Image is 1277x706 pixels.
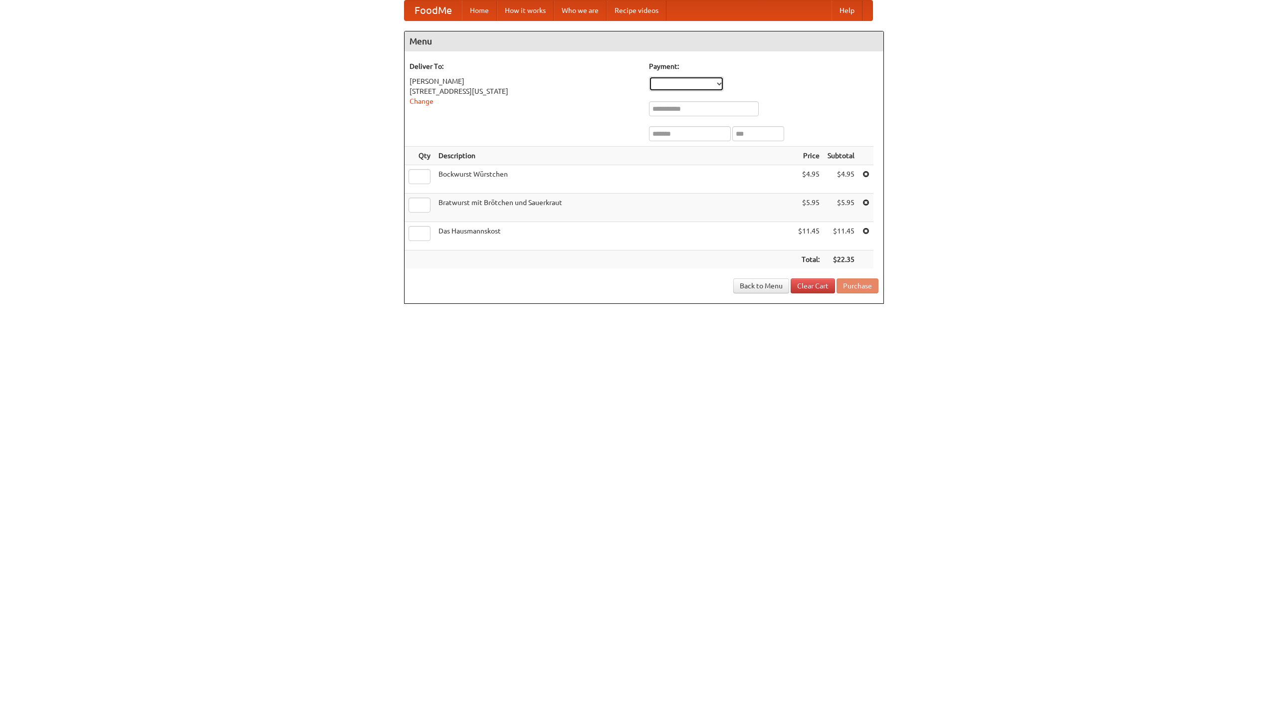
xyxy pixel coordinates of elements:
[794,147,824,165] th: Price
[554,0,607,20] a: Who we are
[405,147,434,165] th: Qty
[497,0,554,20] a: How it works
[410,76,639,86] div: [PERSON_NAME]
[733,278,789,293] a: Back to Menu
[434,222,794,250] td: Das Hausmannskost
[607,0,666,20] a: Recipe videos
[824,194,858,222] td: $5.95
[434,165,794,194] td: Bockwurst Würstchen
[410,97,433,105] a: Change
[794,222,824,250] td: $11.45
[410,61,639,71] h5: Deliver To:
[794,250,824,269] th: Total:
[794,194,824,222] td: $5.95
[794,165,824,194] td: $4.95
[791,278,835,293] a: Clear Cart
[405,0,462,20] a: FoodMe
[434,194,794,222] td: Bratwurst mit Brötchen und Sauerkraut
[410,86,639,96] div: [STREET_ADDRESS][US_STATE]
[462,0,497,20] a: Home
[405,31,883,51] h4: Menu
[824,147,858,165] th: Subtotal
[434,147,794,165] th: Description
[824,250,858,269] th: $22.35
[824,165,858,194] td: $4.95
[837,278,878,293] button: Purchase
[824,222,858,250] td: $11.45
[832,0,862,20] a: Help
[649,61,878,71] h5: Payment:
